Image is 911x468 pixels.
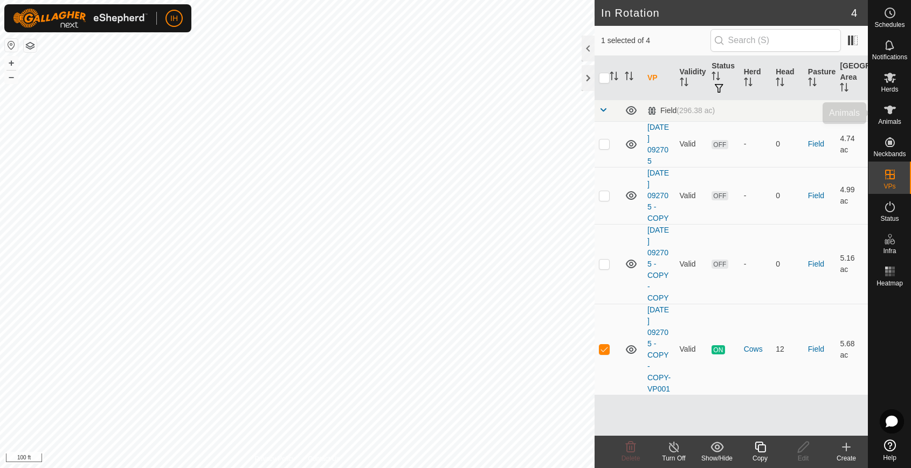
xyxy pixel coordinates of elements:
p-sorticon: Activate to sort [840,85,848,93]
th: VP [643,56,675,100]
th: Head [771,56,804,100]
div: Cows [744,344,768,355]
td: 4.74 ac [836,121,868,167]
span: VPs [884,183,895,190]
div: Copy [739,453,782,463]
span: OFF [712,140,728,149]
p-sorticon: Activate to sort [625,73,633,82]
a: [DATE] 092705 - COPY - COPY [647,226,669,302]
a: [DATE] 092705 - COPY [647,169,669,222]
span: Status [880,215,899,222]
a: Field [808,260,824,268]
th: Validity [675,56,708,100]
a: Field [808,139,824,148]
span: 1 selected of 4 [601,35,710,46]
a: [DATE] 092705 - COPY - COPY-VP001 [647,305,671,393]
p-sorticon: Activate to sort [712,73,720,82]
span: Infra [883,248,896,254]
span: OFF [712,260,728,269]
p-sorticon: Activate to sort [776,79,784,88]
span: Schedules [874,22,905,28]
th: Herd [740,56,772,100]
div: - [744,259,768,270]
span: Heatmap [877,280,903,287]
a: Privacy Policy [254,454,295,464]
span: Animals [878,118,901,125]
button: – [5,71,18,83]
a: Contact Us [308,454,340,464]
span: Delete [622,455,640,462]
td: Valid [675,167,708,224]
th: [GEOGRAPHIC_DATA] Area [836,56,868,100]
button: Reset Map [5,39,18,52]
span: 4 [851,5,857,21]
td: 5.68 ac [836,304,868,395]
div: Turn Off [652,453,695,463]
input: Search (S) [710,29,841,52]
td: 12 [771,304,804,395]
div: - [744,138,768,150]
td: 4.99 ac [836,167,868,224]
td: 5.16 ac [836,224,868,304]
span: ON [712,345,724,354]
div: Edit [782,453,825,463]
span: Herds [881,86,898,93]
td: 0 [771,167,804,224]
div: Show/Hide [695,453,739,463]
span: IH [170,13,178,24]
p-sorticon: Activate to sort [680,79,688,88]
div: - [744,190,768,201]
p-sorticon: Activate to sort [610,73,618,82]
th: Status [707,56,740,100]
span: OFF [712,191,728,200]
a: Field [808,191,824,200]
button: Map Layers [24,39,37,52]
a: [DATE] 092705 [647,123,669,165]
span: Help [883,455,896,461]
span: Neckbands [873,151,906,157]
span: (296.38 ac) [677,106,715,115]
img: Gallagher Logo [13,9,148,28]
td: Valid [675,224,708,304]
span: Notifications [872,54,907,60]
td: Valid [675,121,708,167]
td: 0 [771,121,804,167]
div: Field [647,106,715,115]
p-sorticon: Activate to sort [808,79,817,88]
a: Field [808,345,824,353]
a: Help [868,435,911,465]
th: Pasture [804,56,836,100]
td: Valid [675,304,708,395]
td: 0 [771,224,804,304]
button: + [5,57,18,69]
p-sorticon: Activate to sort [744,79,753,88]
div: Create [825,453,868,463]
h2: In Rotation [601,6,851,19]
